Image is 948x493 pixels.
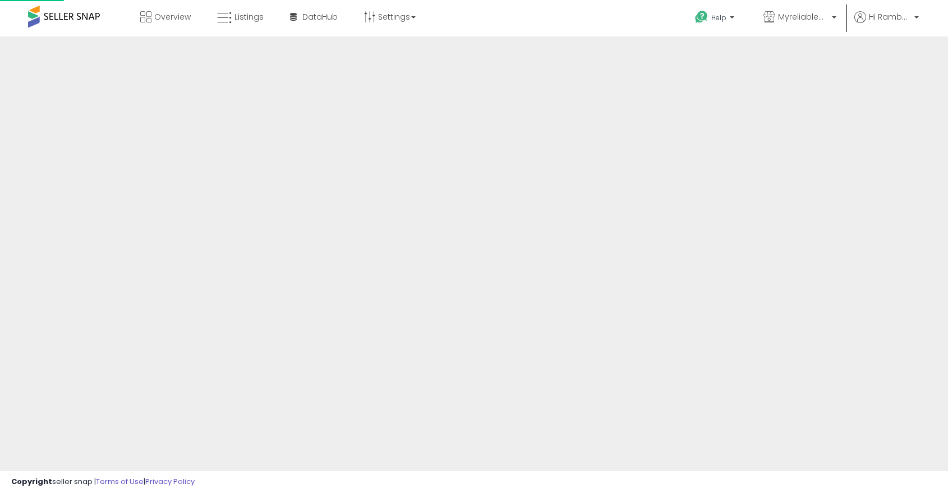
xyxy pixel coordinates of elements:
[154,11,191,22] span: Overview
[302,11,338,22] span: DataHub
[686,2,745,36] a: Help
[145,476,195,487] a: Privacy Policy
[694,10,708,24] i: Get Help
[11,477,195,487] div: seller snap | |
[778,11,829,22] span: Myreliablemart
[711,13,726,22] span: Help
[869,11,911,22] span: Hi Rambabu
[96,476,144,487] a: Terms of Use
[854,11,919,36] a: Hi Rambabu
[11,476,52,487] strong: Copyright
[234,11,264,22] span: Listings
